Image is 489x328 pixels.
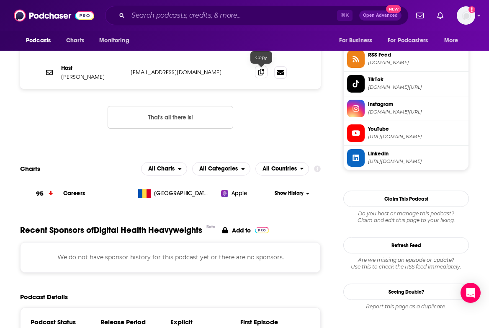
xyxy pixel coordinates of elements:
[206,224,216,230] div: Beta
[232,189,247,198] span: Apple
[128,9,337,22] input: Search podcasts, credits, & more...
[154,189,208,198] span: Romania
[368,150,465,158] span: Linkedin
[36,189,44,199] h3: 95
[339,35,372,46] span: For Business
[199,166,238,172] span: All Categories
[14,8,94,23] img: Podchaser - Follow, Share and Rate Podcasts
[63,190,85,197] a: Careers
[31,318,100,326] h3: Podcast Status
[368,101,465,108] span: Instagram
[347,50,465,68] a: RSS Feed[DOMAIN_NAME]
[141,162,187,176] button: open menu
[388,35,428,46] span: For Podcasters
[444,35,458,46] span: More
[275,190,304,197] span: Show History
[240,318,310,326] h3: First Episode
[359,10,401,21] button: Open AdvancedNew
[368,125,465,133] span: YouTube
[457,6,475,25] img: User Profile
[20,165,40,173] h2: Charts
[232,227,251,234] p: Add to
[20,182,63,205] a: 95
[343,210,469,217] span: Do you host or manage this podcast?
[368,76,465,83] span: TikTok
[221,189,269,198] a: Apple
[61,73,124,80] p: [PERSON_NAME]
[192,162,250,176] button: open menu
[343,210,469,224] div: Claim and edit this page to your liking.
[255,162,309,176] h2: Countries
[368,158,465,165] span: https://www.linkedin.com/company/digital-health-heavyweights-podcast
[108,106,233,129] button: Nothing here.
[368,134,465,140] span: https://www.youtube.com/@DigitalHealthHeavyweights
[363,13,398,18] span: Open Advanced
[468,6,475,13] svg: Add a profile image
[457,6,475,25] button: Show profile menu
[343,284,469,300] a: Seeing Double?
[343,257,469,270] div: Are we missing an episode or update? Use this to check the RSS feed immediately.
[222,225,269,235] a: Add to
[20,33,62,49] button: open menu
[135,189,221,198] a: [GEOGRAPHIC_DATA]
[20,293,68,301] h2: Podcast Details
[31,253,310,262] p: We do not have sponsor history for this podcast yet or there are no sponsors.
[26,35,51,46] span: Podcasts
[343,303,469,310] div: Report this page as a duplicate.
[141,162,187,176] h2: Platforms
[461,283,481,303] div: Open Intercom Messenger
[148,166,175,172] span: All Charts
[382,33,440,49] button: open menu
[347,75,465,93] a: TikTok[DOMAIN_NAME][URL]
[343,237,469,253] button: Refresh Feed
[413,8,427,23] a: Show notifications dropdown
[131,69,242,76] p: [EMAIL_ADDRESS][DOMAIN_NAME]
[457,6,475,25] span: Logged in as cmand-c
[250,51,272,64] div: Copy
[434,8,447,23] a: Show notifications dropdown
[343,191,469,207] button: Claim This Podcast
[255,162,309,176] button: open menu
[368,51,465,59] span: RSS Feed
[368,84,465,90] span: tiktok.com/@heavyweightspodcast
[61,33,89,49] a: Charts
[93,33,140,49] button: open menu
[368,59,465,66] span: feeds.buzzsprout.com
[99,35,129,46] span: Monitoring
[347,100,465,117] a: Instagram[DOMAIN_NAME][URL]
[170,318,240,326] h3: Explicit
[255,227,269,233] img: Pro Logo
[105,6,409,25] div: Search podcasts, credits, & more...
[66,35,84,46] span: Charts
[368,109,465,115] span: instagram.com/digitalhealthheavyweights
[333,33,383,49] button: open menu
[100,318,170,326] h3: Release Period
[263,166,297,172] span: All Countries
[269,190,315,197] button: Show History
[386,5,401,13] span: New
[347,149,465,167] a: Linkedin[URL][DOMAIN_NAME]
[192,162,250,176] h2: Categories
[438,33,469,49] button: open menu
[337,10,353,21] span: ⌘ K
[347,124,465,142] a: YouTube[URL][DOMAIN_NAME]
[20,225,202,235] span: Recent Sponsors of Digital Health Heavyweights
[61,65,124,72] p: Host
